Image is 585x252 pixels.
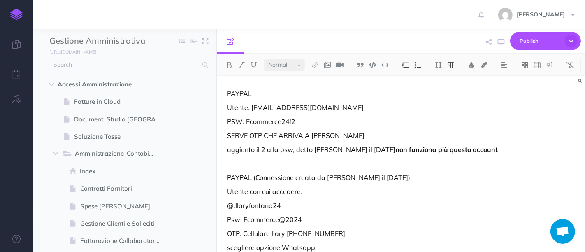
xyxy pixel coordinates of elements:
p: PAYPAL [227,89,575,98]
div: Aprire la chat [550,219,575,244]
p: aggiunto il 2 alla psw, detto [PERSON_NAME] il [DATE] [227,145,575,154]
span: Amministrazione-Contabilità [75,149,161,159]
img: Add video button [336,62,344,68]
img: Link button [311,62,319,68]
img: Text background color button [480,62,488,68]
input: Documentation Name [49,35,146,47]
p: @:Ilaryfontana24 [227,201,575,210]
span: Spese [PERSON_NAME] Qonto/ Personali [80,201,167,211]
img: Callout dropdown menu button [546,62,553,68]
span: Index [80,166,167,176]
span: Fatturazione Collaboratori ECS [80,236,167,246]
img: Headings dropdown button [435,62,442,68]
img: Create table button [534,62,541,68]
span: Gestione Clienti e Solleciti [80,219,167,229]
img: Unordered list button [414,62,422,68]
img: Clear styles button [566,62,574,68]
img: Text color button [468,62,475,68]
p: Utente: [EMAIL_ADDRESS][DOMAIN_NAME] [227,103,575,112]
span: Contratti Fornitori [80,184,167,194]
p: SERVE OTP CHE ARRIVA A [PERSON_NAME] [227,131,575,140]
img: 773ddf364f97774a49de44848d81cdba.jpg [498,8,513,22]
img: Code block button [369,62,376,68]
img: Blockquote button [357,62,364,68]
p: PAYPAL (Connessione creata da [PERSON_NAME] il [DATE]) [227,173,575,182]
span: [PERSON_NAME] [513,11,569,18]
img: Alignment dropdown menu button [501,62,508,68]
span: Publish [520,35,561,47]
p: Psw: Ecommerce@2024 [227,215,575,224]
span: Soluzione Tasse [74,132,167,142]
img: Bold button [225,62,233,68]
input: Search [49,58,197,72]
span: Documenti Studio [GEOGRAPHIC_DATA] [74,114,167,124]
span: Fatture in Cloud [74,97,167,107]
img: Add image button [324,62,331,68]
img: Underline button [250,62,258,68]
button: Publish [510,32,581,50]
img: Ordered list button [402,62,409,68]
p: OTP: Cellulare Ilary [PHONE_NUMBER] [227,229,575,238]
img: logo-mark.svg [10,9,23,20]
span: Accessi Amministrazione [58,79,157,89]
p: Utente con cui accedere: [227,187,575,196]
img: Paragraph button [447,62,455,68]
img: Italic button [238,62,245,68]
small: [URL][DOMAIN_NAME] [49,49,96,55]
strong: non funziona più questo account [395,145,498,154]
a: [URL][DOMAIN_NAME] [33,47,104,56]
img: Inline code button [381,62,389,68]
p: PSW: Ecommerce24!2 [227,117,575,126]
